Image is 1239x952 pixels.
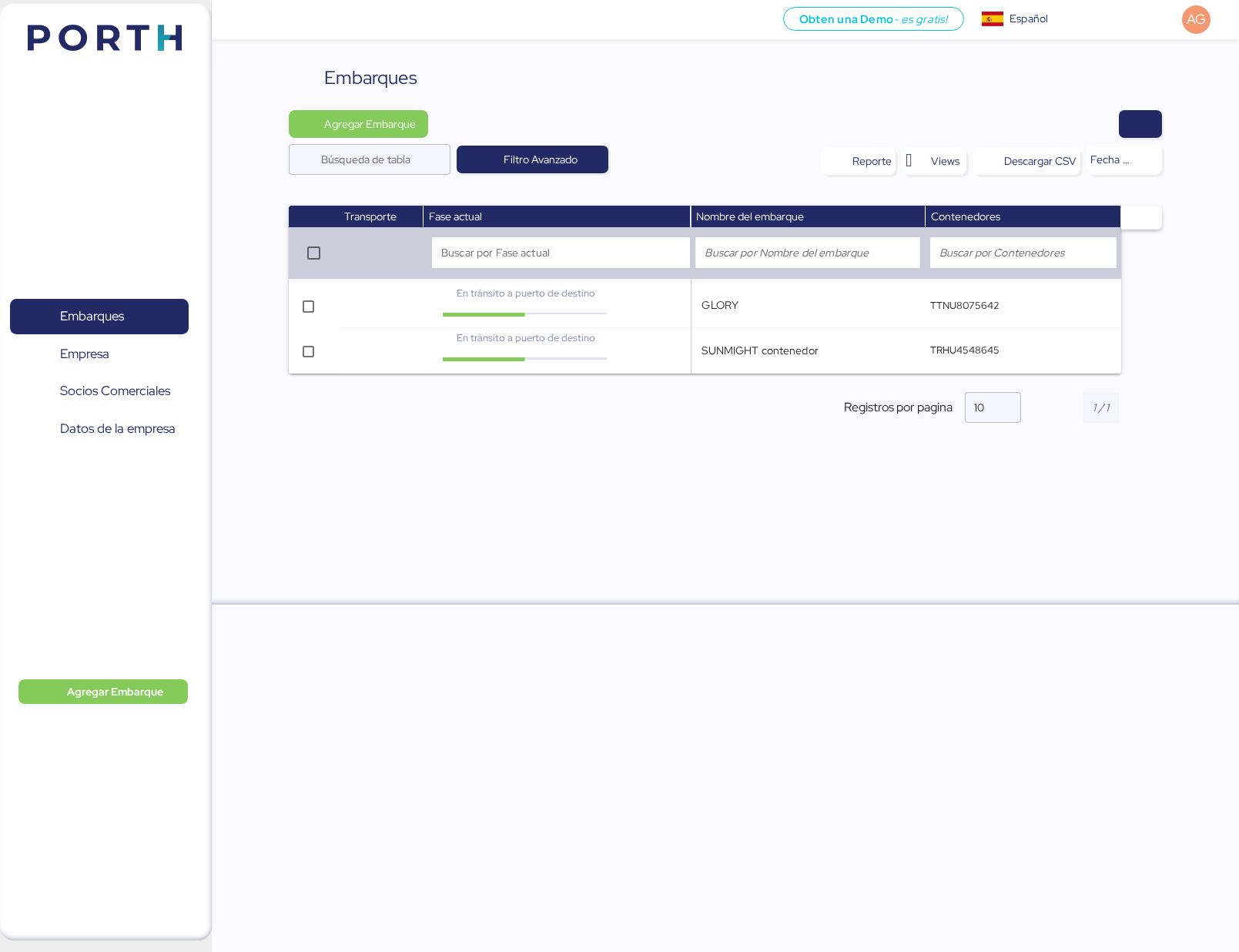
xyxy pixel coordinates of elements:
[10,299,189,334] a: Embarques
[1004,152,1077,170] div: Descargar CSV
[289,110,428,138] button: Agregar Embarque
[974,401,984,414] span: 10
[705,243,911,262] input: Buscar por Nombre del embarque
[10,374,189,409] a: Socios Comerciales
[930,344,1000,357] q-button: TRHU4548645
[931,152,959,170] span: Views
[939,243,1107,262] input: Buscar por Contenedores
[60,417,176,440] span: Datos de la empresa
[18,679,188,704] button: Agregar Embarque
[457,331,595,344] span: En tránsito a puerto de destino
[931,210,1000,223] span: Contenedores
[221,7,247,33] button: Menu
[324,64,417,92] div: Embarques
[821,147,896,175] button: Reporte
[930,299,1000,312] q-button: TTNU8075642
[457,146,608,173] button: Filtro Avanzado
[60,305,124,327] span: Embarques
[696,210,804,223] span: Nombre del embarque
[60,343,109,365] span: Empresa
[429,210,482,223] span: Fase actual
[902,147,966,175] button: Views
[973,147,1080,175] button: Descargar CSV
[844,398,953,417] span: Registros por pagina
[457,287,595,300] span: En tránsito a puerto de destino
[1187,9,1206,29] span: AG
[504,150,578,169] span: Filtro Avanzado
[324,115,416,133] span: Agregar Embarque
[321,144,441,175] input: Búsqueda de tabla
[10,337,189,372] a: Empresa
[67,682,163,701] span: Agregar Embarque
[1083,392,1119,423] input: 1 / 1
[1010,11,1048,27] div: Español
[852,152,892,170] div: Reporte
[10,411,189,447] a: Datos de la empresa
[344,210,397,223] span: Transporte
[60,380,170,402] span: Socios Comerciales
